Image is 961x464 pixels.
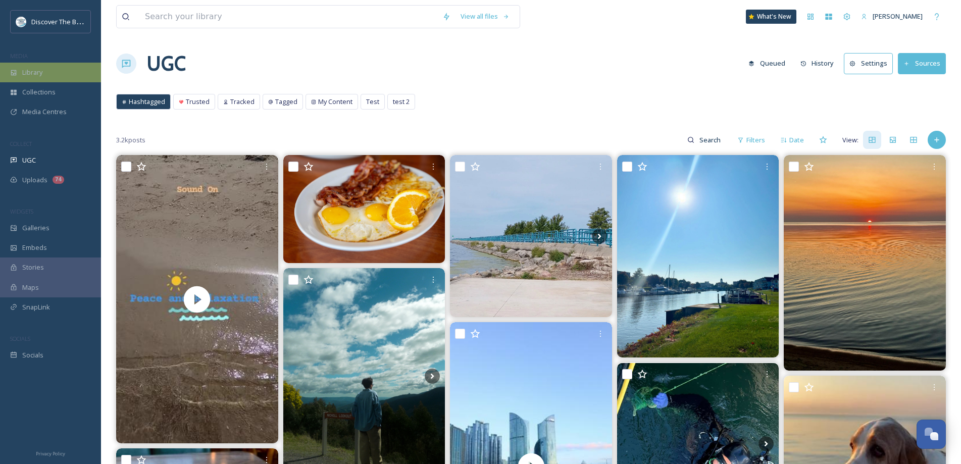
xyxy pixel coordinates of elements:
span: Maps [22,283,39,292]
span: View: [842,135,858,145]
span: COLLECT [10,140,32,147]
span: SOCIALS [10,335,30,342]
span: Hashtagged [129,97,165,107]
span: Galleries [22,223,49,233]
input: Search your library [140,6,437,28]
img: About last night.. #itsbetterinthethumb #sunset #portaustin #upnorth puremichigan [784,155,946,370]
span: test 2 [393,97,410,107]
span: Discover The Blue [31,17,86,26]
a: Privacy Policy [36,447,65,459]
div: 74 [53,176,64,184]
span: UGC [22,156,36,165]
video: Peace and Relaxation #peace #peaceful #relaxing #blissful #beachtime #sandandsun #myhappyplace #w... [116,155,278,443]
span: Tagged [275,97,297,107]
span: Date [789,135,804,145]
span: Trusted [186,97,210,107]
img: Happy Sunday! A lot of good things don’t get made because of too much thinking. #morning on the #... [617,155,779,357]
span: SnapLink [22,302,50,312]
span: [PERSON_NAME] [873,12,923,21]
a: Settings [844,53,898,74]
span: My Content [318,97,352,107]
span: Test [366,97,379,107]
input: Search [694,130,727,150]
span: 3.2k posts [116,135,145,145]
img: Start your day with a hearty combination of crispy bacon, eggs, and flavorful hash browns. 🍽️ #Bu... [283,155,445,263]
button: History [795,54,839,73]
span: Filters [746,135,765,145]
a: Queued [743,54,795,73]
span: Embeds [22,243,47,252]
span: Uploads [22,175,47,185]
button: Open Chat [917,420,946,449]
img: 1710423113617.jpeg [16,17,26,27]
a: [PERSON_NAME] [856,7,928,26]
a: What's New [746,10,796,24]
img: Blissful Beach Time #caseville #portaustin #lakehuron #happyplace #beachlover #sunset #bliss #san... [450,155,612,317]
span: Privacy Policy [36,450,65,457]
span: Library [22,68,42,77]
button: Sources [898,53,946,74]
a: History [795,54,844,73]
span: Collections [22,87,56,97]
span: MEDIA [10,52,28,60]
a: UGC [146,48,186,79]
button: Settings [844,53,893,74]
img: thumbnail [116,155,278,443]
span: Media Centres [22,107,67,117]
button: Queued [743,54,790,73]
span: Stories [22,263,44,272]
span: Socials [22,350,43,360]
a: View all files [456,7,515,26]
span: Tracked [230,97,255,107]
span: WIDGETS [10,208,33,215]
